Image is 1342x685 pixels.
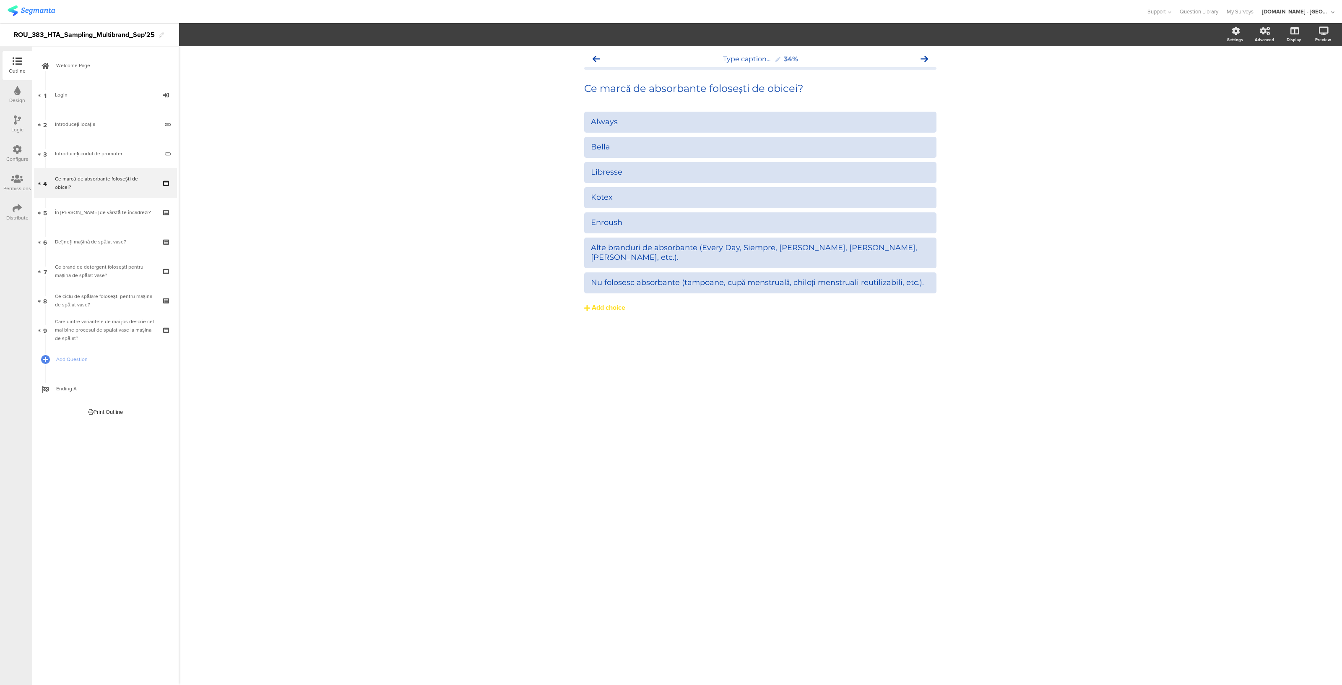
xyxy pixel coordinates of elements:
[55,175,155,191] div: Ce marcă de absorbante folosești de obicei?
[592,303,625,312] div: Add choice
[34,315,177,345] a: 9 Care dintre variantele de mai jos descrie cel mai bine procesul de spălat vase la mașina de spă...
[55,263,155,280] div: Ce brand de detergent folosești pentru mașina de spălat vase?
[1227,37,1243,43] div: Settings
[43,149,47,158] span: 3
[591,167,930,177] div: Libresse
[584,82,936,95] p: Ce marcă de absorbante folosești de obicei?
[1262,8,1329,16] div: [DOMAIN_NAME] - [GEOGRAPHIC_DATA]
[56,61,164,70] span: Welcome Page
[8,5,55,16] img: segmanta logo
[43,178,47,188] span: 4
[34,139,177,168] a: 3 Introduceți codul de promoter
[55,208,155,217] div: În ce grupă de vârstă te încadrezi?
[723,55,770,63] span: Type caption...
[1255,37,1274,43] div: Advanced
[55,317,155,342] div: Care dintre variantele de mai jos descrie cel mai bine procesul de spălat vase la mașina de spălat?
[1147,8,1166,16] span: Support
[591,218,930,227] div: Enroush
[55,238,155,246] div: Dețineți mașină de spălat vase?
[88,408,123,416] div: Print Outline
[43,296,47,305] span: 8
[9,67,26,75] div: Outline
[591,142,930,152] div: Bella
[55,149,159,158] div: Introduceți codul de promoter
[34,227,177,256] a: 6 Dețineți mașină de spălat vase?
[43,208,47,217] span: 5
[784,55,798,63] div: 34%
[43,325,47,335] span: 9
[34,168,177,198] a: 4 Ce marcă de absorbante folosești de obicei?
[34,286,177,315] a: 8 Ce ciclu de spălare folosești pentru mașina de spălat vase?​
[34,256,177,286] a: 7 Ce brand de detergent folosești pentru mașina de spălat vase?
[9,97,25,104] div: Design
[56,384,164,393] span: Ending A
[34,374,177,403] a: Ending A
[44,90,47,99] span: 1
[56,355,164,363] span: Add Question
[1287,37,1301,43] div: Display
[34,198,177,227] a: 5 În [PERSON_NAME] de vârstă te încadrezi?
[591,243,930,263] div: Alte branduri de absorbante (Every Day, Siempre, [PERSON_NAME], [PERSON_NAME], [PERSON_NAME], etc.).
[11,126,23,133] div: Logic
[34,80,177,110] a: 1 Login
[591,193,930,202] div: Kotex
[3,185,31,192] div: Permissions
[6,155,29,163] div: Configure
[6,214,29,222] div: Distribute
[591,117,930,127] div: Always
[55,91,155,99] div: Login
[584,298,936,319] button: Add choice
[14,28,155,42] div: ROU_383_HTA_Sampling_Multibrand_Sep'25
[591,278,930,288] div: Nu folosesc absorbante (tampoane, cupă menstruală, chiloți menstruali reutilizabili, etc.).
[55,120,159,128] div: Introduceți locația
[43,237,47,246] span: 6
[1315,37,1331,43] div: Preview
[34,51,177,80] a: Welcome Page
[44,267,47,276] span: 7
[55,292,155,309] div: Ce ciclu de spălare folosești pentru mașina de spălat vase?​
[43,120,47,129] span: 2
[34,110,177,139] a: 2 Introduceți locația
